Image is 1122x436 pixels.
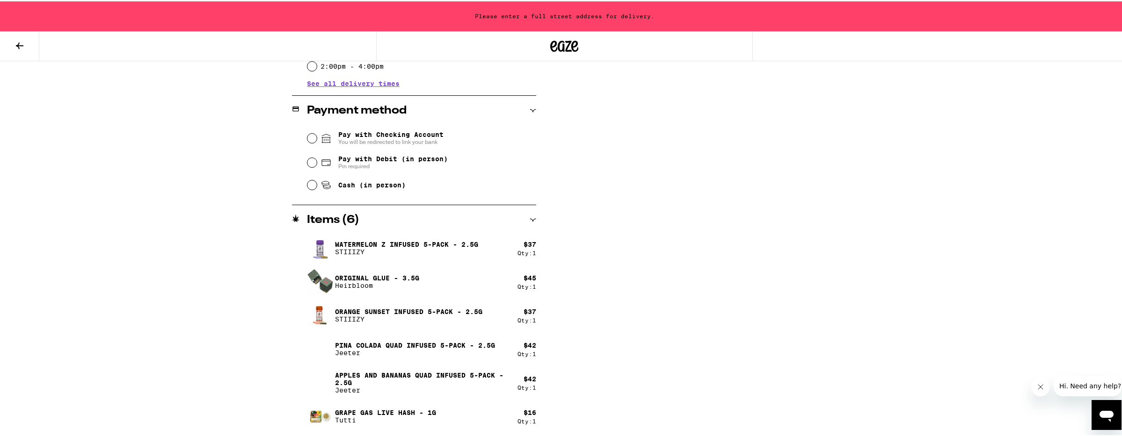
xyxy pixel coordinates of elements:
img: Apples and Bananas Quad Infused 5-Pack - 2.5g [307,368,333,394]
p: STIIIZY [335,314,482,322]
p: Grape Gas Live Hash - 1g [335,407,436,415]
p: Apples and Bananas Quad Infused 5-Pack - 2.5g [335,370,510,385]
img: Orange Sunset Infused 5-Pack - 2.5g [307,301,333,327]
p: Pina Colada Quad Infused 5-Pack - 2.5g [335,340,495,348]
p: Jeeter [335,385,510,393]
div: Qty: 1 [517,417,536,423]
img: Grape Gas Live Hash - 1g [307,402,333,428]
span: Pay with Checking Account [338,129,444,144]
img: Watermelon Z Infused 5-Pack - 2.5g [307,234,333,260]
iframe: Button to launch messaging window [1092,399,1122,429]
div: Qty: 1 [517,249,536,255]
span: Cash (in person) [338,180,406,187]
span: Pin required [338,161,448,169]
div: $ 37 [524,307,536,314]
div: Qty: 1 [517,383,536,389]
h2: Items ( 6 ) [307,213,359,224]
div: Qty: 1 [517,316,536,322]
p: Orange Sunset Infused 5-Pack - 2.5g [335,307,482,314]
p: Jeeter [335,348,495,355]
div: Qty: 1 [517,282,536,288]
p: Heirbloom [335,280,419,288]
h2: Payment method [307,104,407,115]
img: Original Glue - 3.5g [307,268,333,293]
iframe: Message from company [1054,374,1122,395]
p: STIIIZY [335,247,478,254]
div: $ 42 [524,340,536,348]
iframe: Close message [1031,376,1050,395]
div: $ 16 [524,407,536,415]
button: See all delivery times [307,79,400,86]
label: 2:00pm - 4:00pm [321,61,384,69]
span: Pay with Debit (in person) [338,154,448,161]
img: Pina Colada Quad Infused 5-Pack - 2.5g [307,335,333,361]
p: Watermelon Z Infused 5-Pack - 2.5g [335,239,478,247]
div: $ 37 [524,239,536,247]
div: $ 42 [524,374,536,381]
div: Qty: 1 [517,350,536,356]
div: $ 45 [524,273,536,280]
p: Original Glue - 3.5g [335,273,419,280]
span: You will be redirected to link your bank [338,137,444,144]
p: Tutti [335,415,436,422]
